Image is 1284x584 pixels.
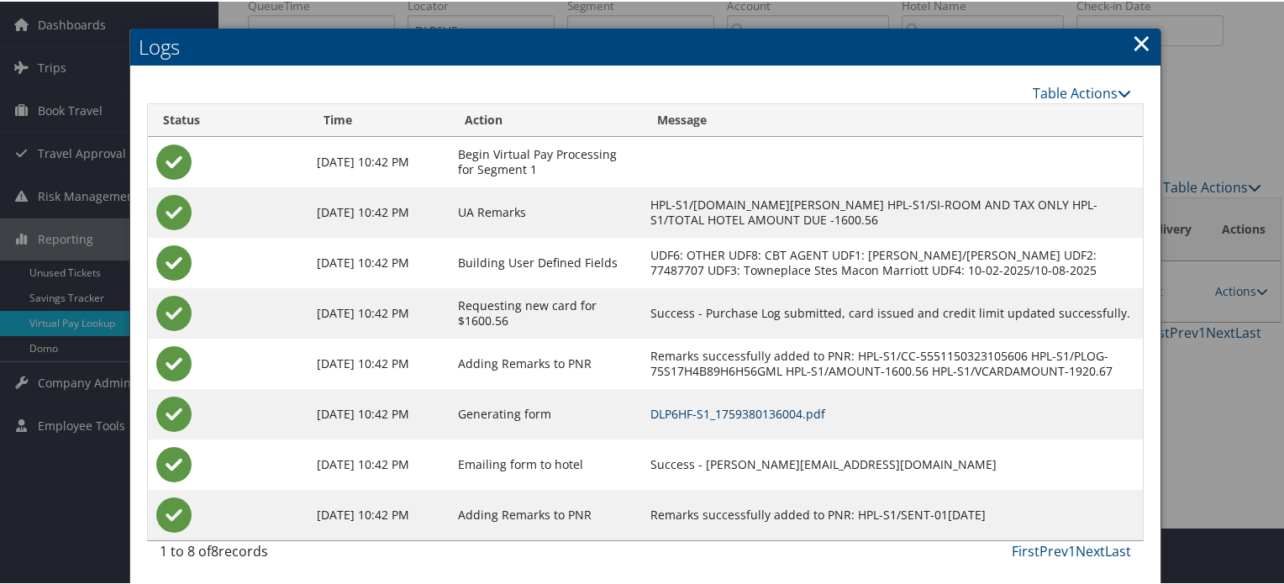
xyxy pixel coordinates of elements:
td: HPL-S1/[DOMAIN_NAME][PERSON_NAME] HPL-S1/SI-ROOM AND TAX ONLY HPL-S1/TOTAL HOTEL AMOUNT DUE -1600.56 [642,186,1143,236]
th: Message: activate to sort column ascending [642,103,1143,135]
a: Prev [1039,540,1068,559]
a: Next [1076,540,1105,559]
a: DLP6HF-S1_1759380136004.pdf [650,404,825,420]
th: Status: activate to sort column ascending [148,103,308,135]
td: [DATE] 10:42 PM [308,135,450,186]
a: First [1012,540,1039,559]
h2: Logs [130,27,1161,64]
td: [DATE] 10:42 PM [308,488,450,539]
a: Table Actions [1033,82,1131,101]
td: [DATE] 10:42 PM [308,186,450,236]
td: Adding Remarks to PNR [450,488,643,539]
th: Time: activate to sort column ascending [308,103,450,135]
td: Emailing form to hotel [450,438,643,488]
td: UA Remarks [450,186,643,236]
span: 8 [211,540,218,559]
td: Begin Virtual Pay Processing for Segment 1 [450,135,643,186]
td: Success - Purchase Log submitted, card issued and credit limit updated successfully. [642,287,1143,337]
td: [DATE] 10:42 PM [308,236,450,287]
a: Close [1132,24,1151,58]
th: Action: activate to sort column ascending [450,103,643,135]
td: [DATE] 10:42 PM [308,287,450,337]
td: Remarks successfully added to PNR: HPL-S1/SENT-01[DATE] [642,488,1143,539]
td: UDF6: OTHER UDF8: CBT AGENT UDF1: [PERSON_NAME]/[PERSON_NAME] UDF2: 77487707 UDF3: Towneplace Ste... [642,236,1143,287]
div: 1 to 8 of records [160,539,384,568]
td: Building User Defined Fields [450,236,643,287]
td: [DATE] 10:42 PM [308,337,450,387]
td: Adding Remarks to PNR [450,337,643,387]
td: Remarks successfully added to PNR: HPL-S1/CC-5551150323105606 HPL-S1/PLOG-75S17H4B89H6H56GML HPL-... [642,337,1143,387]
td: [DATE] 10:42 PM [308,438,450,488]
td: Generating form [450,387,643,438]
td: Requesting new card for $1600.56 [450,287,643,337]
td: [DATE] 10:42 PM [308,387,450,438]
td: Success - [PERSON_NAME][EMAIL_ADDRESS][DOMAIN_NAME] [642,438,1143,488]
a: 1 [1068,540,1076,559]
a: Last [1105,540,1131,559]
